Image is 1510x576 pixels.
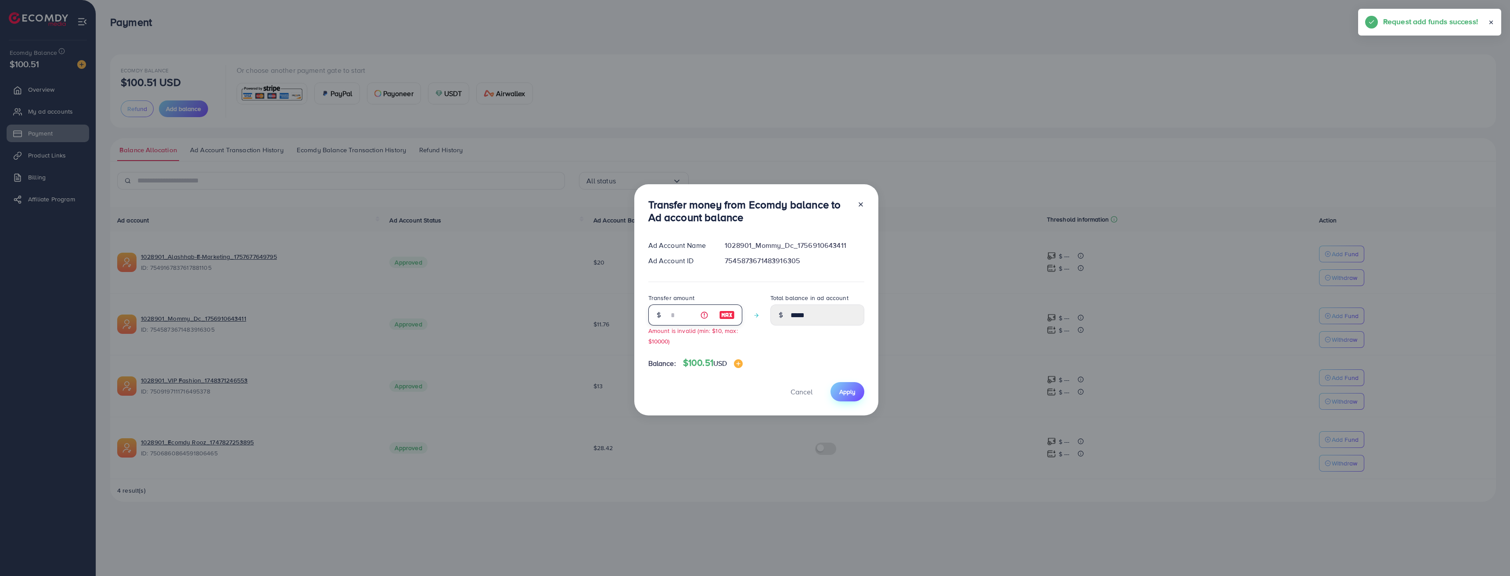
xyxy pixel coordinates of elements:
button: Apply [830,382,864,401]
div: Ad Account Name [641,240,718,250]
img: image [734,359,743,368]
h5: Request add funds success! [1383,16,1478,27]
button: Cancel [780,382,823,401]
div: 7545873671483916305 [718,256,871,266]
small: Amount is invalid (min: $10, max: $10000) [648,326,738,345]
div: 1028901_Mommy_Dc_1756910643411 [718,240,871,250]
span: Apply [839,387,856,396]
h4: $100.51 [683,358,743,368]
h3: Transfer money from Ecomdy balance to Ad account balance [648,198,850,224]
div: Ad Account ID [641,256,718,266]
span: Balance: [648,358,676,368]
iframe: Chat [1473,537,1503,569]
span: USD [713,358,727,368]
img: image [719,310,735,320]
label: Transfer amount [648,293,694,302]
label: Total balance in ad account [770,293,848,302]
span: Cancel [791,387,813,397]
